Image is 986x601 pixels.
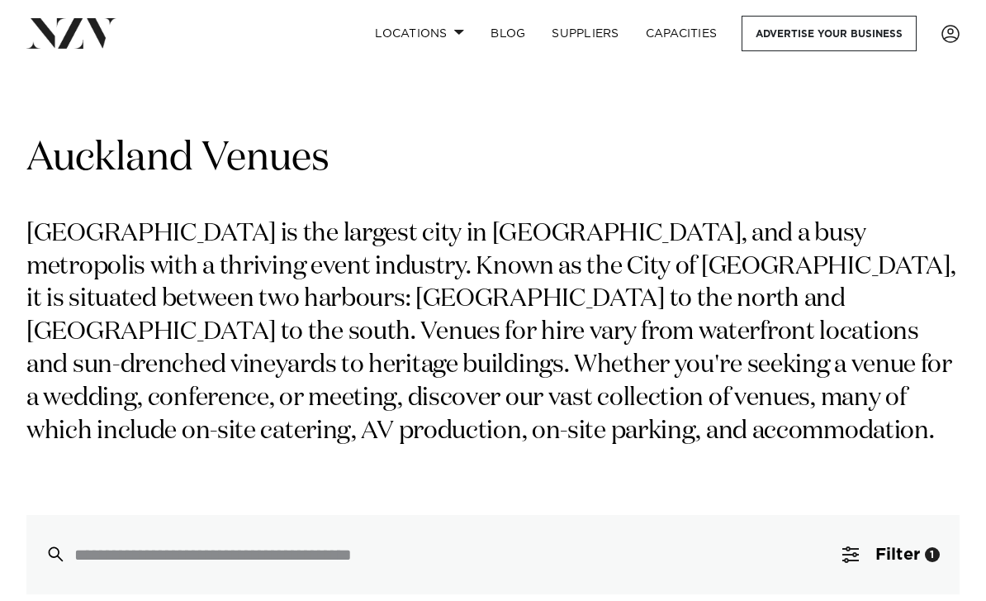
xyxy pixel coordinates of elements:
[477,16,538,51] a: BLOG
[26,133,960,185] h1: Auckland Venues
[875,546,920,563] span: Filter
[633,16,731,51] a: Capacities
[822,515,960,594] button: Filter1
[26,18,116,48] img: nzv-logo.png
[538,16,632,51] a: SUPPLIERS
[26,218,960,449] p: [GEOGRAPHIC_DATA] is the largest city in [GEOGRAPHIC_DATA], and a busy metropolis with a thriving...
[925,547,940,562] div: 1
[742,16,917,51] a: Advertise your business
[362,16,477,51] a: Locations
